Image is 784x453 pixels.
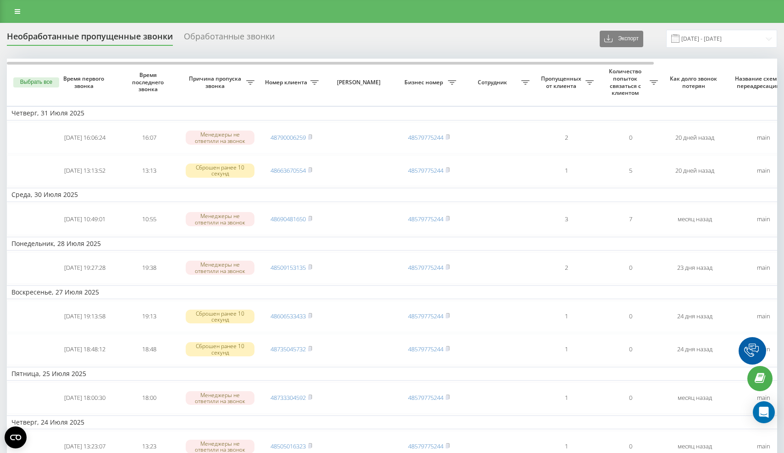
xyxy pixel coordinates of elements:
[271,263,306,272] a: 48509153135
[271,442,306,450] a: 48505016323
[5,426,27,448] button: Open CMP widget
[408,345,443,353] a: 48579775244
[186,75,246,89] span: Причина пропуска звонка
[271,215,306,223] a: 48690481650
[271,393,306,402] a: 48733304592
[598,382,663,414] td: 0
[271,133,306,142] a: 48790006259
[598,334,663,365] td: 0
[186,391,254,405] div: Менеджеры не ответили на звонок
[408,263,443,272] a: 48579775244
[186,164,254,177] div: Сброшен ранее 10 секунд
[603,68,650,96] span: Количество попыток связаться с клиентом
[53,301,117,332] td: [DATE] 19:13:58
[186,131,254,144] div: Менеджеры не ответили на звонок
[186,212,254,226] div: Менеджеры не ответили на звонок
[663,334,727,365] td: 24 дня назад
[663,252,727,284] td: 23 дня назад
[408,312,443,320] a: 48579775244
[117,334,181,365] td: 18:48
[534,334,598,365] td: 1
[598,155,663,186] td: 5
[598,122,663,153] td: 0
[271,345,306,353] a: 48735045732
[117,122,181,153] td: 16:07
[53,382,117,414] td: [DATE] 18:00:30
[60,75,110,89] span: Время первого звонка
[465,79,521,86] span: Сотрудник
[186,261,254,274] div: Менеджеры не ответили на звонок
[117,155,181,186] td: 13:13
[53,252,117,284] td: [DATE] 19:27:28
[117,382,181,414] td: 18:00
[13,77,59,87] button: Выбрать все
[331,79,389,86] span: [PERSON_NAME]
[186,310,254,323] div: Сброшен ранее 10 секунд
[663,382,727,414] td: месяц назад
[408,393,443,402] a: 48579775244
[663,204,727,235] td: месяц назад
[408,442,443,450] a: 48579775244
[534,155,598,186] td: 1
[534,122,598,153] td: 2
[7,32,173,46] div: Необработанные пропущенные звонки
[124,71,174,93] span: Время последнего звонка
[598,204,663,235] td: 7
[534,252,598,284] td: 2
[184,32,275,46] div: Обработанные звонки
[53,334,117,365] td: [DATE] 18:48:12
[600,31,643,47] button: Экспорт
[271,166,306,175] a: 48663670554
[401,79,448,86] span: Бизнес номер
[271,312,306,320] a: 48606533433
[534,301,598,332] td: 1
[534,204,598,235] td: 3
[117,204,181,235] td: 10:55
[53,122,117,153] td: [DATE] 16:06:24
[53,155,117,186] td: [DATE] 13:13:52
[663,122,727,153] td: 20 дней назад
[53,204,117,235] td: [DATE] 10:49:01
[117,252,181,284] td: 19:38
[408,133,443,142] a: 48579775244
[670,75,719,89] span: Как долго звонок потерян
[539,75,585,89] span: Пропущенных от клиента
[264,79,310,86] span: Номер клиента
[117,301,181,332] td: 19:13
[186,342,254,356] div: Сброшен ранее 10 секунд
[663,155,727,186] td: 20 дней назад
[408,215,443,223] a: 48579775244
[598,252,663,284] td: 0
[753,401,775,423] div: Open Intercom Messenger
[408,166,443,175] a: 48579775244
[534,382,598,414] td: 1
[663,301,727,332] td: 24 дня назад
[598,301,663,332] td: 0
